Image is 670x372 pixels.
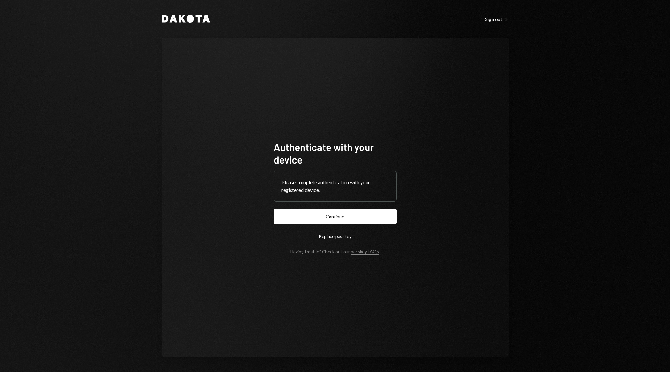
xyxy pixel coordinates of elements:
[351,249,379,255] a: passkey FAQs
[281,179,389,194] div: Please complete authentication with your registered device.
[485,16,509,22] div: Sign out
[274,209,397,224] button: Continue
[485,15,509,22] a: Sign out
[274,229,397,244] button: Replace passkey
[290,249,380,254] div: Having trouble? Check out our .
[274,141,397,166] h1: Authenticate with your device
